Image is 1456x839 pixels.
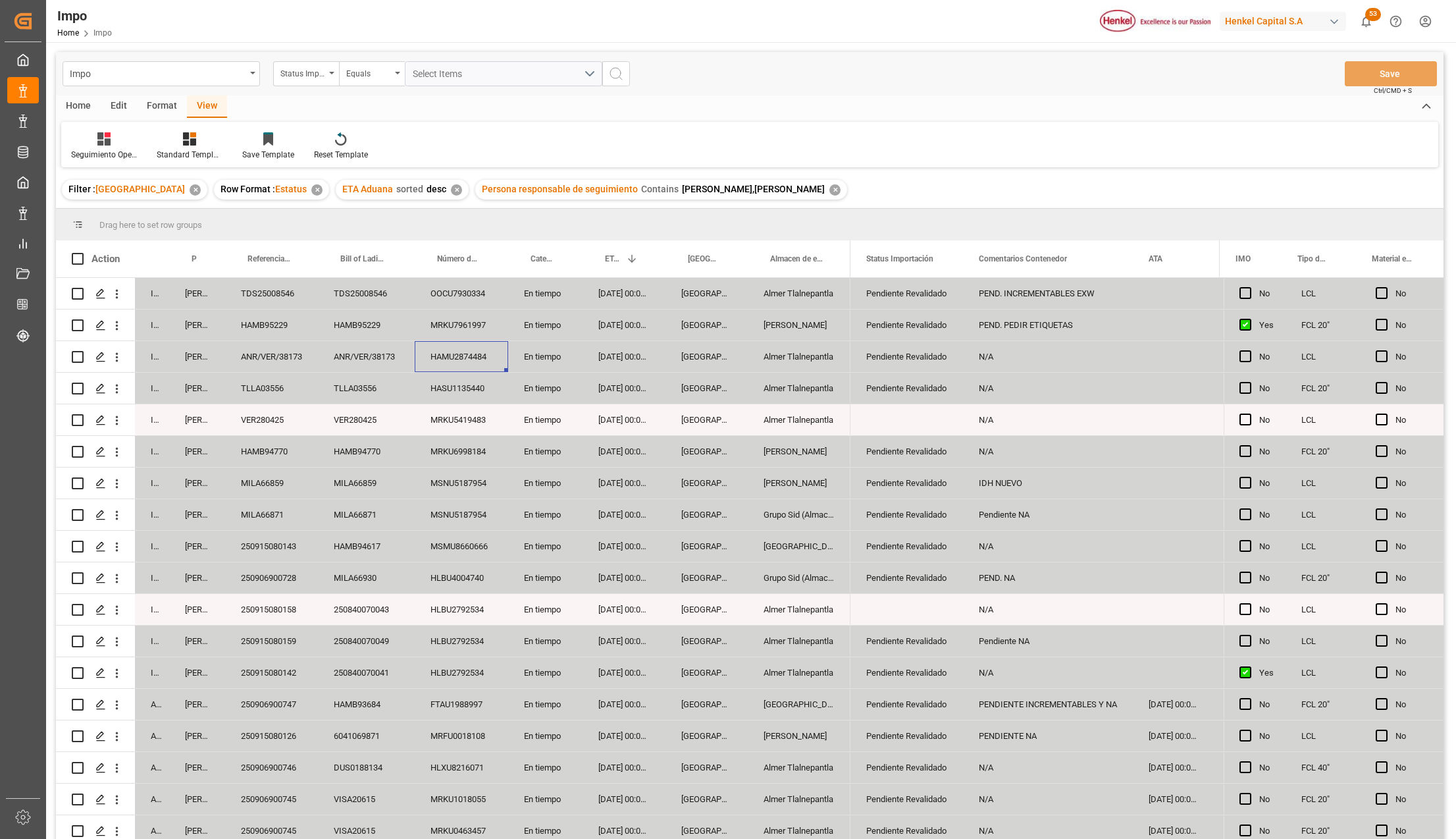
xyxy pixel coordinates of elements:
div: En tiempo [508,468,583,499]
div: Press SPACE to select this row. [1224,594,1443,626]
div: HLBU2792534 [415,594,508,625]
div: Pendiente Revalidado [866,310,947,340]
span: Contains [641,184,679,194]
div: N/A [963,373,1133,404]
div: In progress [135,626,169,657]
div: View [187,95,227,118]
span: [PERSON_NAME],[PERSON_NAME] [682,184,825,194]
div: In progress [135,310,169,340]
div: Press SPACE to select this row. [56,594,850,626]
div: [DATE] 00:00:00 [1133,752,1212,783]
div: LCL [1286,594,1360,625]
div: MILA66871 [318,499,415,530]
div: [PERSON_NAME] [169,468,225,499]
div: [PERSON_NAME] [169,657,225,688]
div: Henkel Capital S.A [1220,12,1346,31]
div: HAMB95229 [318,310,415,340]
div: [DATE] 00:00:00 [583,341,665,372]
span: ETA Aduana [342,184,393,194]
div: FCL 20" [1286,562,1360,593]
div: [GEOGRAPHIC_DATA] [665,626,748,657]
div: N/A [963,341,1133,372]
div: Almer Tlalnepantla [748,626,850,657]
div: [PERSON_NAME] [169,404,225,435]
div: En tiempo [508,531,583,562]
div: MILA66871 [225,499,318,530]
button: open menu [63,61,260,86]
div: Reset Template [314,149,368,161]
div: [DATE] 00:00:00 [583,404,665,435]
a: Home [57,28,79,38]
div: En tiempo [508,720,583,751]
div: [GEOGRAPHIC_DATA] [665,436,748,467]
div: En tiempo [508,657,583,688]
div: 250906900746 [225,752,318,783]
div: [DATE] 00:00:00 [583,310,665,340]
div: [DATE] 00:00:00 [583,436,665,467]
div: [PERSON_NAME] [748,720,850,751]
div: 250915080158 [225,594,318,625]
div: MRFU0018108 [415,720,508,751]
div: IDH NUEVO [963,468,1133,499]
div: ✕ [829,184,841,196]
div: N/A [963,531,1133,562]
div: 250840070043 [318,594,415,625]
span: Comentarios Contenedor [979,254,1067,263]
div: MSMU8660666 [415,531,508,562]
div: Arrived [135,720,169,751]
div: Press SPACE to select this row. [1224,626,1443,657]
div: MILA66859 [318,468,415,499]
div: Press SPACE to select this row. [1224,310,1443,341]
div: [DATE] 00:00:00 [1133,784,1212,815]
span: Almacen de entrega [770,254,823,263]
div: [GEOGRAPHIC_DATA] [665,278,748,309]
div: N/A [963,752,1133,783]
span: [GEOGRAPHIC_DATA] [95,184,185,194]
div: In progress [135,657,169,688]
div: Grupo Sid (Almacenaje y Distribucion AVIOR) [748,562,850,593]
div: En tiempo [508,341,583,372]
span: Persona responsable de seguimiento [192,254,197,263]
div: [PERSON_NAME] [169,278,225,309]
div: [PERSON_NAME] [169,594,225,625]
div: HAMU2874484 [415,341,508,372]
div: HASU1135440 [415,373,508,404]
div: Arrived [135,689,169,720]
div: Press SPACE to select this row. [1224,531,1443,562]
div: LCL [1286,657,1360,688]
span: Row Format : [221,184,275,194]
button: show 53 new notifications [1351,7,1381,36]
div: In progress [135,468,169,499]
div: Format [137,95,187,118]
div: [DATE] 00:00:00 [583,562,665,593]
div: TDS25008546 [318,278,415,309]
span: Estatus [275,184,307,194]
span: Drag here to set row groups [99,220,202,230]
div: ✕ [190,184,201,196]
div: Standard Templates [157,149,222,161]
div: N/A [963,594,1133,625]
div: TDS25008546 [225,278,318,309]
div: LCL [1286,278,1360,309]
div: PEND. NA [963,562,1133,593]
div: [PERSON_NAME] [169,499,225,530]
div: Press SPACE to select this row. [56,310,850,341]
span: Ctrl/CMD + S [1374,86,1412,95]
div: PEND. INCREMENTABLES EXW [963,278,1133,309]
div: 250915080143 [225,531,318,562]
button: Help Center [1381,7,1411,36]
div: 250915080159 [225,626,318,657]
div: In progress [135,499,169,530]
div: HAMB94770 [225,436,318,467]
div: En tiempo [508,784,583,815]
div: [DATE] 00:00:00 [583,594,665,625]
div: Press SPACE to select this row. [56,689,850,720]
div: 250915080126 [225,720,318,751]
div: In progress [135,278,169,309]
div: 250840070041 [318,657,415,688]
div: [DATE] 00:00:00 [1133,720,1212,751]
div: ANR/VER/38173 [318,341,415,372]
div: Press SPACE to select this row. [1224,373,1443,404]
div: No [1259,279,1270,309]
div: HLBU2792534 [415,657,508,688]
